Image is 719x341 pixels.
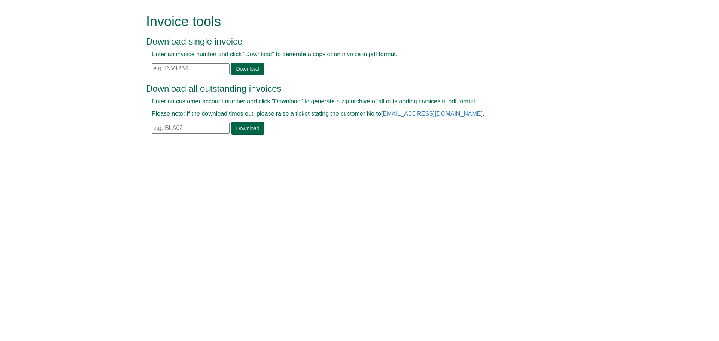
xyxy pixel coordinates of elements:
[152,123,230,134] input: e.g. BLA02
[152,97,550,106] p: Enter an customer account number and click "Download" to generate a zip archive of all outstandin...
[231,63,264,75] a: Download
[381,110,483,117] a: [EMAIL_ADDRESS][DOMAIN_NAME]
[146,14,556,29] h1: Invoice tools
[152,63,230,74] input: e.g. INV1234
[152,110,550,118] p: Please note: If the download times out, please raise a ticket stating the customer No to .
[146,37,556,46] h3: Download single invoice
[152,50,550,59] p: Enter an invoice number and click "Download" to generate a copy of an invoice in pdf format.
[231,122,264,135] a: Download
[146,84,556,94] h3: Download all outstanding invoices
